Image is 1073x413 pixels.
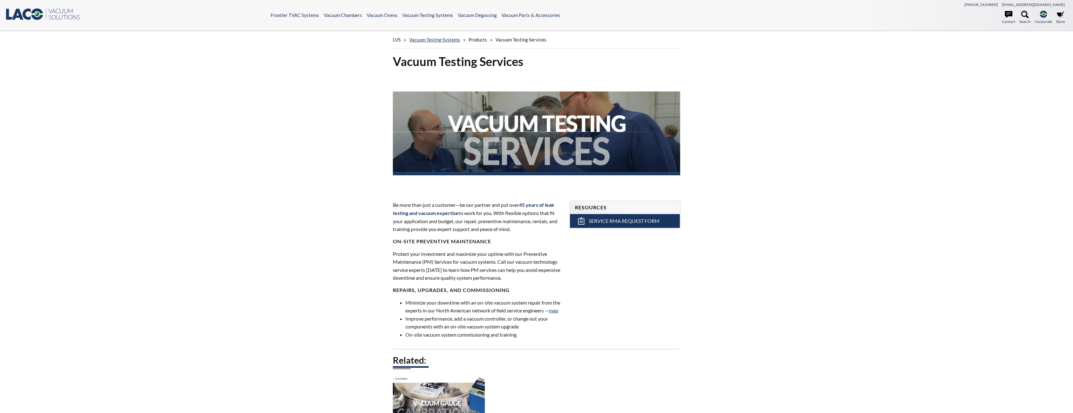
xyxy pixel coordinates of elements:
span: Corporate [1035,19,1052,25]
a: [EMAIL_ADDRESS][DOMAIN_NAME] [1002,2,1065,7]
li: On-site vacuum system commissioning and training [405,331,562,339]
a: Vacuum Testing Systems [409,37,460,42]
h1: Vacuum Testing Services [393,54,680,69]
a: Search [1019,11,1031,25]
h4: ON-SITE PREVENTIVE MAINTENANCE [393,238,562,245]
span: Vacuum Testing Services [496,37,546,42]
strong: 45 years of leak testing and vacuum expertise [393,202,554,216]
a: Service RMA Request Form [570,214,680,228]
a: Vacuum Ovens [367,12,398,18]
span: Products [469,37,487,42]
h2: Related: [393,355,680,366]
a: Frontier TVAC Systems [271,12,319,18]
a: [PHONE_NUMBER] [964,2,998,7]
a: Vacuum Chambers [324,12,362,18]
p: Be more than just a customer—be our partner and put over to work for you. With flexible options t... [393,201,562,233]
h4: Resources [575,204,675,211]
a: map [549,307,558,313]
a: Store [1056,11,1065,25]
a: Vacuum Testing Systems [402,12,453,18]
a: Vacuum Degassing [458,12,497,18]
p: Protect your investment and maximize your uptime with our Preventive Maintenance (PM) Services fo... [393,250,562,282]
li: Minimize your downtime with an on-site vacuum system repair from the experts in our North America... [405,299,562,315]
div: » » » [393,31,680,49]
a: Vacuum Parts & Accessories [501,12,560,18]
img: Vacuum Testing Services header [393,74,680,189]
a: Contact [1002,11,1015,25]
span: Service RMA Request Form [589,218,659,224]
h4: REPAIRS, UPGRADES, AND COMMISSIONING [393,287,562,294]
li: Improve performance, add a vacuum controller, or change out your components with an on-site vacuu... [405,315,562,331]
span: LVS [393,37,401,42]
